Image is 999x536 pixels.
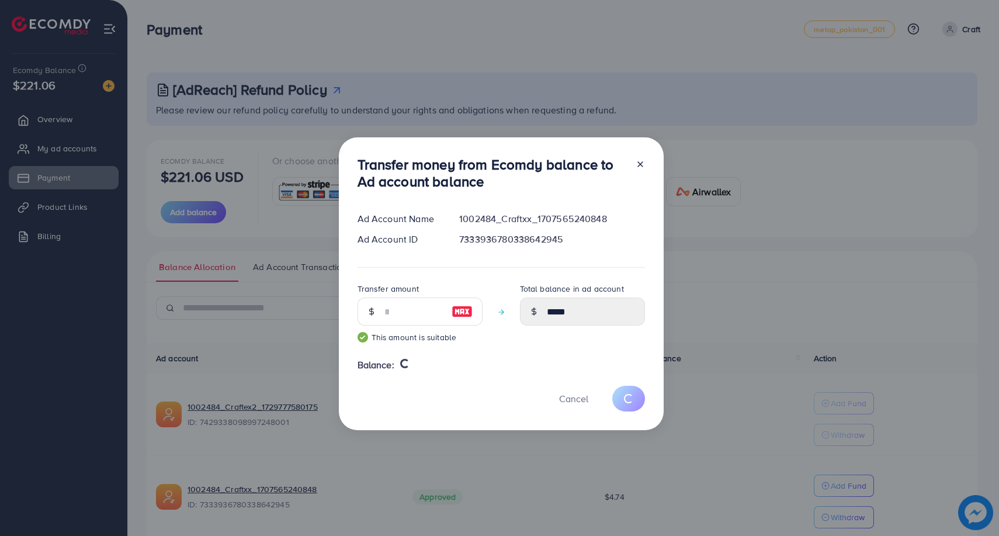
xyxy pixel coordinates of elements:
[348,233,450,246] div: Ad Account ID
[450,233,654,246] div: 7333936780338642945
[348,212,450,226] div: Ad Account Name
[358,332,368,343] img: guide
[452,305,473,319] img: image
[358,358,394,372] span: Balance:
[358,156,626,190] h3: Transfer money from Ecomdy balance to Ad account balance
[358,331,483,343] small: This amount is suitable
[358,283,419,295] label: Transfer amount
[450,212,654,226] div: 1002484_Craftxx_1707565240848
[559,392,588,405] span: Cancel
[544,386,603,411] button: Cancel
[520,283,624,295] label: Total balance in ad account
